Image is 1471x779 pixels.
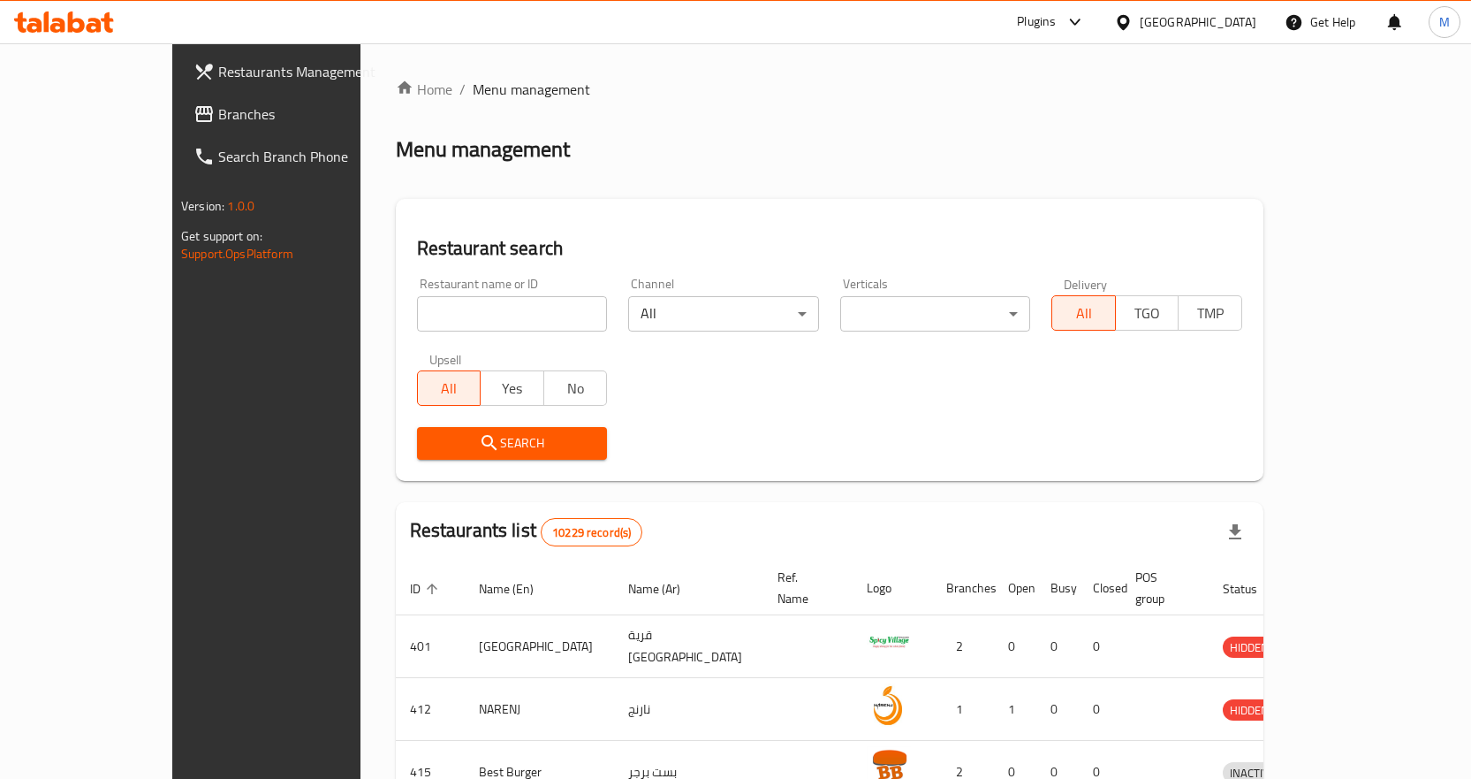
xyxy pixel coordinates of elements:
[542,524,641,541] span: 10229 record(s)
[218,103,404,125] span: Branches
[181,195,224,218] span: Version:
[932,678,994,741] td: 1
[181,242,293,265] a: Support.OpsPlatform
[1439,12,1450,32] span: M
[417,296,608,332] input: Search for restaurant name or ID..
[459,79,466,100] li: /
[994,615,1036,678] td: 0
[1051,295,1116,331] button: All
[1079,615,1121,678] td: 0
[1036,615,1079,678] td: 0
[1036,561,1079,615] th: Busy
[628,296,819,332] div: All
[1059,301,1109,326] span: All
[994,678,1036,741] td: 1
[410,578,444,600] span: ID
[227,195,254,218] span: 1.0.0
[1178,295,1242,331] button: TMP
[932,615,994,678] td: 2
[551,376,601,401] span: No
[465,678,614,741] td: NARENJ
[425,376,474,401] span: All
[218,146,404,167] span: Search Branch Phone
[1186,301,1235,326] span: TMP
[480,370,544,406] button: Yes
[179,93,418,135] a: Branches
[1140,12,1256,32] div: [GEOGRAPHIC_DATA]
[1123,301,1172,326] span: TGO
[479,578,557,600] span: Name (En)
[396,615,465,678] td: 401
[473,79,590,100] span: Menu management
[396,79,452,100] a: Home
[465,615,614,678] td: [GEOGRAPHIC_DATA]
[1223,699,1276,721] div: HIDDEN
[410,517,643,546] h2: Restaurants list
[867,621,911,665] img: Spicy Village
[417,370,481,406] button: All
[1115,295,1179,331] button: TGO
[1135,567,1187,609] span: POS group
[867,684,911,728] img: NARENJ
[1036,678,1079,741] td: 0
[396,135,570,164] h2: Menu management
[431,432,594,454] span: Search
[396,79,1263,100] nav: breadcrumb
[218,61,404,82] span: Restaurants Management
[179,135,418,178] a: Search Branch Phone
[628,578,703,600] span: Name (Ar)
[1079,678,1121,741] td: 0
[488,376,537,401] span: Yes
[543,370,608,406] button: No
[1017,11,1056,33] div: Plugins
[417,427,608,460] button: Search
[840,296,1031,332] div: ​
[1223,637,1276,658] div: HIDDEN
[1064,278,1108,290] label: Delivery
[1223,700,1276,721] span: HIDDEN
[614,615,763,678] td: قرية [GEOGRAPHIC_DATA]
[932,561,994,615] th: Branches
[777,567,831,609] span: Ref. Name
[994,561,1036,615] th: Open
[396,678,465,741] td: 412
[1079,561,1121,615] th: Closed
[853,561,932,615] th: Logo
[1223,638,1276,658] span: HIDDEN
[181,225,262,248] span: Get support on:
[1223,578,1280,600] span: Status
[1214,511,1256,554] div: Export file
[417,235,1242,262] h2: Restaurant search
[179,50,418,93] a: Restaurants Management
[429,353,462,365] label: Upsell
[541,518,642,546] div: Total records count
[614,678,763,741] td: نارنج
